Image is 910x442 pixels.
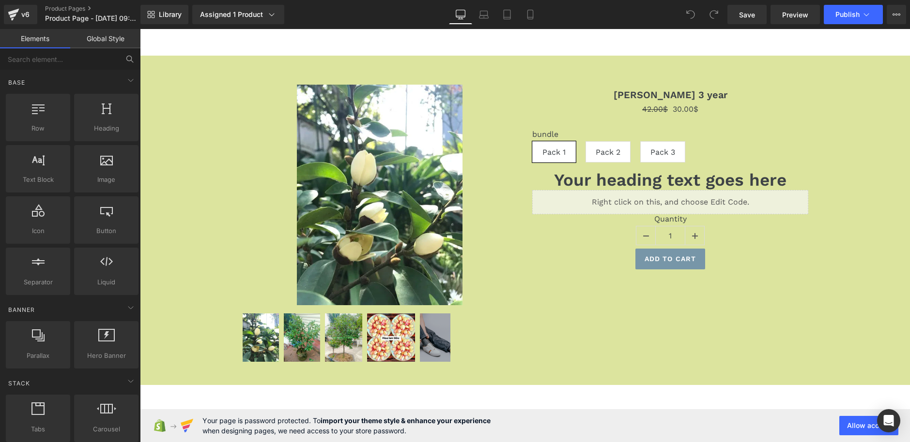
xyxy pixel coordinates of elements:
button: More [887,5,906,24]
span: Pack 2 [456,113,480,133]
a: Lan tiêu 3 year [144,284,183,336]
span: Separator [9,277,67,287]
button: Add To Cart [495,220,565,240]
span: Liquid [77,277,136,287]
img: Lan tiêu 3 year [227,284,276,333]
span: Stack [7,379,31,388]
label: Quantity [392,185,668,197]
span: Publish [835,11,860,18]
a: Laptop [472,5,495,24]
label: bundle [392,101,668,112]
span: Preview [782,10,808,20]
div: v6 [19,8,31,21]
span: Pack 3 [510,113,535,133]
img: Lan tiêu 3 year [280,284,310,333]
button: Allow access [839,416,898,435]
img: Lan tiêu 3 year [103,284,139,333]
a: Global Style [70,29,140,48]
a: Tablet [495,5,519,24]
span: Save [739,10,755,20]
span: Parallax [9,351,67,361]
div: Open Intercom Messenger [877,409,900,432]
a: Lan tiêu 3 year [227,284,278,336]
a: Mobile [519,5,542,24]
span: Banner [7,305,36,314]
h1: Your heading text goes here [392,141,668,161]
span: Tabs [9,424,67,434]
a: Lan tiêu 3 year [280,284,313,336]
span: Button [77,226,136,236]
strong: import your theme style & enhance your experience [321,416,491,425]
img: Lan tiêu 3 year [185,284,222,333]
span: Base [7,78,26,87]
span: Hero Banner [77,351,136,361]
button: Publish [824,5,883,24]
span: Heading [77,123,136,133]
a: New Library [140,5,188,24]
img: Lan tiêu 3 year [144,284,180,333]
span: Icon [9,226,67,236]
a: Desktop [449,5,472,24]
button: Undo [681,5,700,24]
span: Image [77,175,136,185]
a: Lan tiêu 3 year [103,284,142,336]
span: Pack 1 [402,113,426,133]
span: Row [9,123,67,133]
span: Carousel [77,424,136,434]
a: Lan tiêu 3 year [185,284,225,336]
span: 30.00$ [533,74,558,86]
span: 42.00$ [502,75,528,85]
a: Preview [771,5,820,24]
img: Lan tiêu 3 year [157,56,323,276]
a: Product Pages [45,5,156,13]
span: Library [159,10,182,19]
span: Add To Cart [505,226,556,234]
span: Your page is password protected. To when designing pages, we need access to your store password. [202,415,491,436]
div: Assigned 1 Product [200,10,277,19]
a: [PERSON_NAME] 3 year [474,60,587,72]
a: v6 [4,5,37,24]
span: Product Page - [DATE] 09:22:29 [45,15,138,22]
button: Redo [704,5,724,24]
span: Text Block [9,175,67,185]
